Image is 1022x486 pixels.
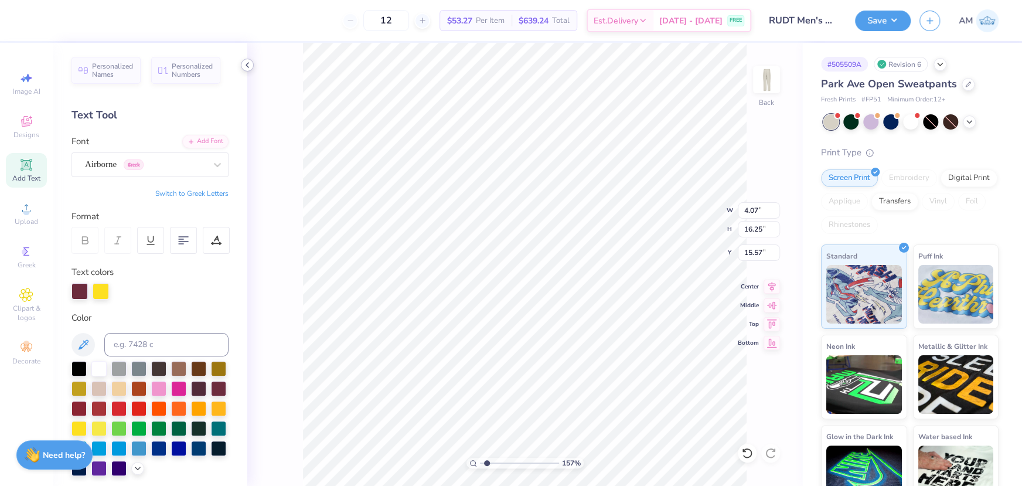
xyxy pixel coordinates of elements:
div: Embroidery [881,169,937,187]
div: Revision 6 [874,57,928,72]
label: Text colors [71,266,114,279]
div: Color [71,311,229,325]
span: Per Item [476,15,505,27]
span: $53.27 [447,15,472,27]
img: Back [755,68,778,91]
img: Puff Ink [918,265,994,324]
div: # 505509A [821,57,868,72]
span: Top [738,320,759,328]
div: Transfers [871,193,918,210]
img: Neon Ink [826,355,902,414]
span: Middle [738,301,759,310]
input: – – [363,10,409,31]
span: Est. Delivery [594,15,638,27]
div: Text Tool [71,107,229,123]
div: Vinyl [922,193,955,210]
span: Image AI [13,87,40,96]
div: Digital Print [941,169,997,187]
div: Screen Print [821,169,878,187]
span: Metallic & Glitter Ink [918,340,987,352]
div: Back [759,97,774,108]
span: Neon Ink [826,340,855,352]
span: Puff Ink [918,250,943,262]
span: [DATE] - [DATE] [659,15,723,27]
span: Glow in the Dark Ink [826,430,893,443]
span: Decorate [12,356,40,366]
span: Park Ave Open Sweatpants [821,77,957,91]
span: # FP51 [861,95,881,105]
span: Minimum Order: 12 + [887,95,946,105]
label: Font [71,135,89,148]
span: Total [552,15,570,27]
span: Center [738,283,759,291]
img: Standard [826,265,902,324]
button: Save [855,11,911,31]
div: Rhinestones [821,216,878,234]
span: Personalized Numbers [172,62,213,79]
div: Add Font [182,135,229,148]
span: Upload [15,217,38,226]
span: Water based Ink [918,430,972,443]
span: Greek [18,260,36,270]
span: $639.24 [519,15,549,27]
div: Format [71,210,230,223]
span: Personalized Names [92,62,134,79]
input: e.g. 7428 c [104,333,229,356]
span: Clipart & logos [6,304,47,322]
span: Standard [826,250,857,262]
input: Untitled Design [760,9,846,32]
span: AM [959,14,973,28]
span: Designs [13,130,39,140]
strong: Need help? [43,450,85,461]
span: FREE [730,16,742,25]
img: Metallic & Glitter Ink [918,355,994,414]
div: Print Type [821,146,999,159]
div: Applique [821,193,868,210]
img: Arvi Mikhail Parcero [976,9,999,32]
span: 157 % [562,458,581,468]
span: Bottom [738,339,759,347]
span: Add Text [12,174,40,183]
a: AM [959,9,999,32]
div: Foil [958,193,986,210]
span: Fresh Prints [821,95,856,105]
button: Switch to Greek Letters [155,189,229,198]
